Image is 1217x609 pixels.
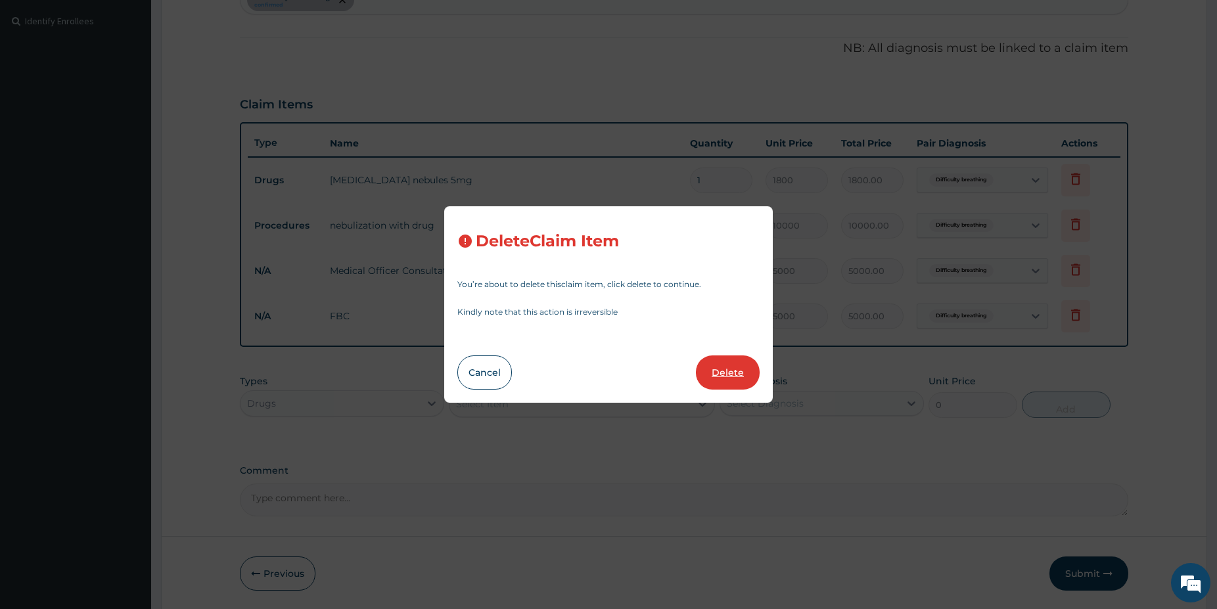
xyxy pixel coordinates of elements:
[476,233,619,250] h3: Delete Claim Item
[24,66,53,99] img: d_794563401_company_1708531726252_794563401
[7,359,250,405] textarea: Type your message and hit 'Enter'
[76,166,181,298] span: We're online!
[68,74,221,91] div: Chat with us now
[457,308,760,316] p: Kindly note that this action is irreversible
[216,7,247,38] div: Minimize live chat window
[457,281,760,288] p: You’re about to delete this claim item , click delete to continue.
[457,355,512,390] button: Cancel
[696,355,760,390] button: Delete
